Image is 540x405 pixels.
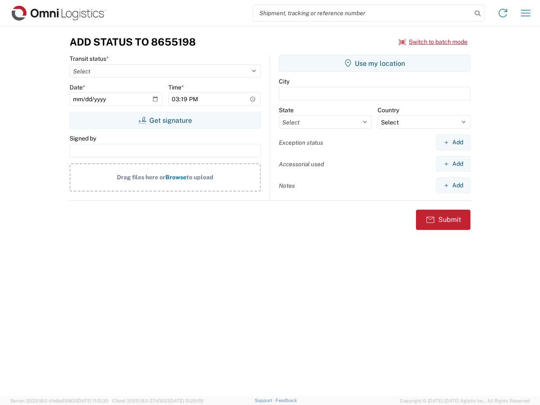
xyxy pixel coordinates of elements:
[70,135,96,142] label: Signed by
[70,112,261,129] button: Get signature
[168,84,184,91] label: Time
[400,397,530,405] span: Copyright © [DATE]-[DATE] Agistix Inc., All Rights Reserved
[279,106,294,114] label: State
[399,35,467,49] button: Switch to batch mode
[279,78,289,85] label: City
[112,398,203,403] span: Client: 2025.18.0-27d3021
[70,84,85,91] label: Date
[117,174,165,181] span: Drag files here or
[275,398,297,403] a: Feedback
[253,5,472,21] input: Shipment, tracking or reference number
[436,135,470,150] button: Add
[77,398,108,403] span: [DATE] 11:12:30
[416,210,470,230] button: Submit
[255,398,276,403] a: Support
[279,139,323,146] label: Exception status
[436,156,470,172] button: Add
[378,106,399,114] label: Country
[169,398,203,403] span: [DATE] 10:20:09
[279,55,470,72] button: Use my location
[70,36,196,48] h3: Add Status to 8655198
[10,398,108,403] span: Server: 2025.18.0-d1e9a510831
[279,160,324,168] label: Accessorial used
[70,55,109,62] label: Transit status
[436,178,470,193] button: Add
[186,174,213,181] span: to upload
[165,174,186,181] span: Browse
[279,182,295,189] label: Notes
